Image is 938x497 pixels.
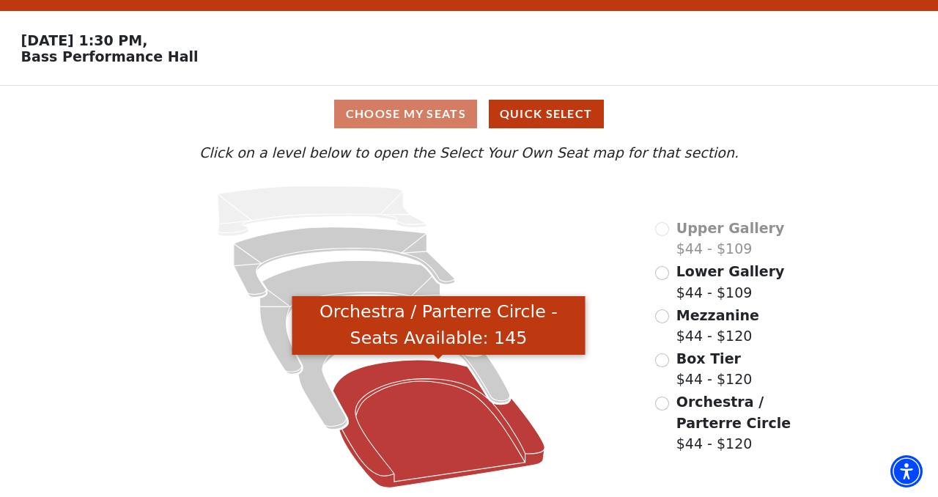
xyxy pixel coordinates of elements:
p: Click on a level below to open the Select Your Own Seat map for that section. [128,142,810,163]
label: $44 - $120 [676,391,810,454]
button: Quick Select [489,100,604,128]
label: $44 - $109 [676,218,785,259]
path: Upper Gallery - Seats Available: 0 [218,186,426,236]
input: Orchestra / Parterre Circle$44 - $120 [655,397,669,411]
input: Lower Gallery$44 - $109 [655,266,669,280]
label: $44 - $120 [676,305,759,347]
div: Orchestra / Parterre Circle - Seats Available: 145 [292,296,586,356]
span: Mezzanine [676,307,759,323]
span: Orchestra / Parterre Circle [676,394,791,431]
label: $44 - $120 [676,348,753,390]
label: $44 - $109 [676,261,785,303]
path: Orchestra / Parterre Circle - Seats Available: 145 [333,360,544,487]
path: Lower Gallery - Seats Available: 152 [234,227,454,298]
span: Box Tier [676,350,741,367]
span: Upper Gallery [676,220,785,236]
span: Lower Gallery [676,263,785,279]
div: Accessibility Menu [890,455,923,487]
input: Mezzanine$44 - $120 [655,309,669,323]
input: Box Tier$44 - $120 [655,353,669,367]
